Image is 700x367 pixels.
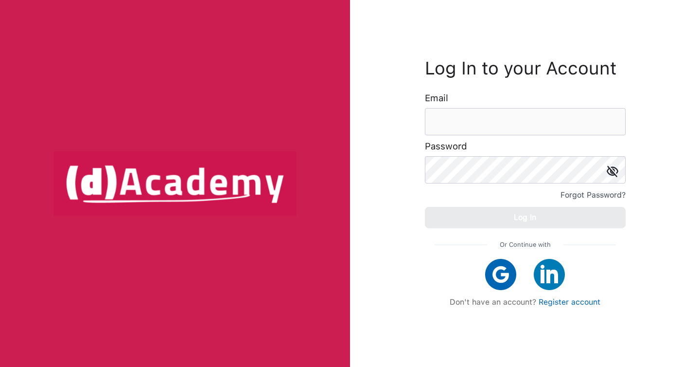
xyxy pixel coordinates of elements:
img: google icon [485,259,516,290]
div: Forgot Password? [560,188,626,202]
button: Log In [425,207,626,228]
label: Password [425,142,467,151]
label: Email [425,93,448,103]
a: Register account [539,297,600,307]
img: icon [607,165,618,177]
img: logo [53,151,297,216]
img: line [435,244,487,245]
div: Log In [514,211,536,224]
img: line [563,244,616,245]
h3: Log In to your Account [425,60,626,76]
div: Don't have an account? [435,297,616,307]
span: Or Continue with [500,238,551,252]
img: linkedIn icon [534,259,565,290]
